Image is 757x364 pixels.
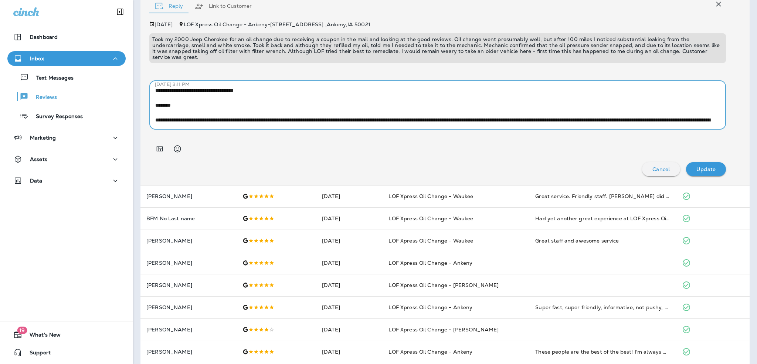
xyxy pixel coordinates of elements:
[7,327,126,342] button: 19What's New
[29,75,74,82] p: Text Messages
[152,36,723,60] p: Took my 2000 Jeep Cherokee for an oil change due to receiving a coupon in the mail and looking at...
[388,326,499,333] span: LOF Xpress Oil Change - [PERSON_NAME]
[17,327,27,334] span: 19
[7,30,126,44] button: Dashboard
[146,193,231,199] p: [PERSON_NAME]
[696,166,716,172] p: Update
[152,141,167,156] button: Add in a premade template
[388,260,472,266] span: LOF Xpress Oil Change - Ankeny
[7,152,126,167] button: Assets
[316,230,383,252] td: [DATE]
[535,193,670,200] div: Great service. Friendly staff. Sam did an amazing job explaining all options for my vehicle. They...
[146,216,231,221] p: BFM No Last name
[28,113,83,120] p: Survey Responses
[155,81,731,87] p: [DATE] 3:11 PM
[110,4,130,19] button: Collapse Sidebar
[535,237,670,244] div: Great staff and awesome service
[316,274,383,296] td: [DATE]
[30,156,47,162] p: Assets
[170,141,185,156] button: Select an emoji
[316,296,383,318] td: [DATE]
[316,318,383,341] td: [DATE]
[388,193,473,200] span: LOF Xpress Oil Change - Waukee
[388,348,472,355] span: LOF Xpress Oil Change - Ankeny
[30,178,43,184] p: Data
[7,108,126,124] button: Survey Responses
[388,237,473,244] span: LOF Xpress Oil Change - Waukee
[316,185,383,207] td: [DATE]
[388,215,473,222] span: LOF Xpress Oil Change - Waukee
[316,341,383,363] td: [DATE]
[155,21,173,27] p: [DATE]
[30,34,58,40] p: Dashboard
[146,238,231,244] p: [PERSON_NAME]
[184,21,370,28] span: LOF Xpress Oil Change - Ankeny - [STREET_ADDRESS] , Ankeny , IA 50021
[316,252,383,274] td: [DATE]
[146,327,231,333] p: [PERSON_NAME]
[388,282,499,288] span: LOF Xpress Oil Change - [PERSON_NAME]
[30,135,56,141] p: Marketing
[7,70,126,85] button: Text Messages
[388,304,472,311] span: LOF Xpress Oil Change - Ankeny
[146,304,231,310] p: [PERSON_NAME]
[686,162,726,176] button: Update
[28,94,57,101] p: Reviews
[146,260,231,266] p: [PERSON_NAME]
[7,345,126,360] button: Support
[7,89,126,104] button: Reviews
[22,332,61,341] span: What's New
[535,215,670,222] div: Had yet another great experience at LOF Xpress Oil Change. Very helpful and courteous employees, ...
[146,282,231,288] p: [PERSON_NAME]
[7,51,126,66] button: Inbox
[146,349,231,355] p: [PERSON_NAME]
[642,162,680,176] button: Cancel
[7,130,126,145] button: Marketing
[535,304,670,311] div: Super fast, super friendly, informative, not pushy, high tech, and you don’t even leave the car!!...
[30,56,44,61] p: Inbox
[7,173,126,188] button: Data
[22,350,51,358] span: Support
[316,207,383,230] td: [DATE]
[652,166,670,172] p: Cancel
[535,348,670,355] div: These people are the best of the best! I'm always well taken care of. They are quick and friendly...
